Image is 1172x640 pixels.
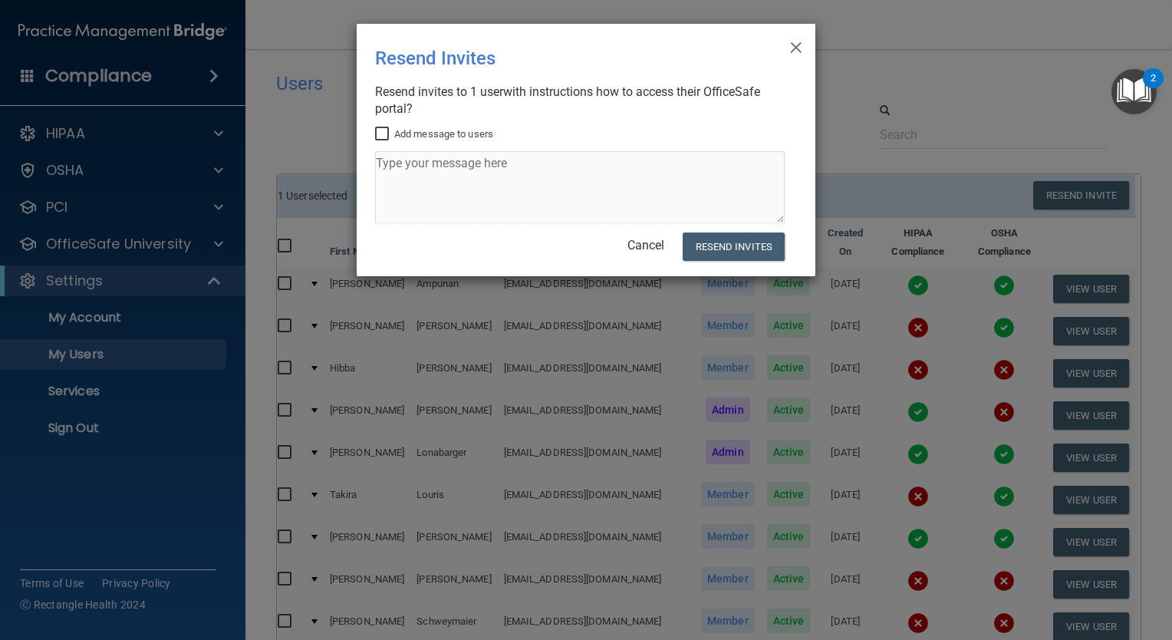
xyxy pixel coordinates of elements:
span: × [789,30,803,61]
input: Add message to users [375,128,393,140]
button: Resend Invites [683,233,785,261]
label: Add message to users [375,125,493,144]
div: 2 [1151,78,1156,98]
a: Cancel [627,238,664,252]
div: Resend invites to 1 user with instructions how to access their OfficeSafe portal? [375,84,785,117]
div: Resend Invites [375,36,734,81]
button: Open Resource Center, 2 new notifications [1111,69,1157,114]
